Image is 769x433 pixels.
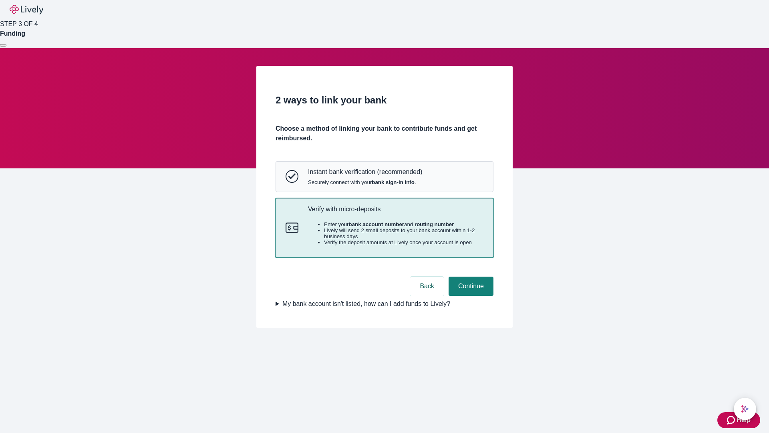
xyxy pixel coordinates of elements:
p: Instant bank verification (recommended) [308,168,422,176]
li: Enter your and [324,221,483,227]
svg: Instant bank verification [286,170,298,183]
span: Securely connect with your . [308,179,422,185]
p: Verify with micro-deposits [308,205,483,213]
h4: Choose a method of linking your bank to contribute funds and get reimbursed. [276,124,493,143]
button: Micro-depositsVerify with micro-depositsEnter yourbank account numberand routing numberLively wil... [276,199,493,257]
svg: Lively AI Assistant [741,405,749,413]
button: chat [734,398,756,420]
li: Lively will send 2 small deposits to your bank account within 1-2 business days [324,227,483,239]
strong: routing number [415,221,454,227]
button: Instant bank verificationInstant bank verification (recommended)Securely connect with yourbank si... [276,162,493,191]
h2: 2 ways to link your bank [276,93,493,107]
svg: Micro-deposits [286,221,298,234]
img: Lively [10,5,43,14]
button: Continue [449,277,493,296]
svg: Zendesk support icon [727,415,737,425]
strong: bank sign-in info [372,179,415,185]
li: Verify the deposit amounts at Lively once your account is open [324,239,483,245]
strong: bank account number [349,221,405,227]
span: Help [737,415,751,425]
button: Back [410,277,444,296]
button: Zendesk support iconHelp [717,412,760,428]
summary: My bank account isn't listed, how can I add funds to Lively? [276,299,493,309]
